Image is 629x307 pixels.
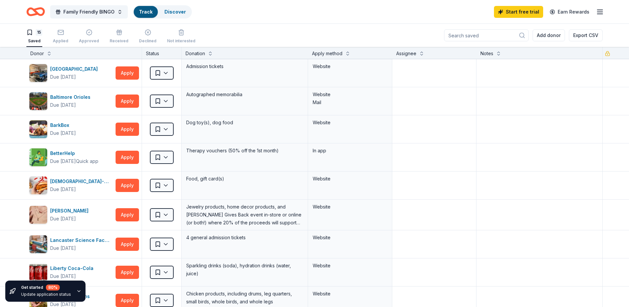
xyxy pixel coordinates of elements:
[50,93,93,101] div: Baltimore Orioles
[313,62,387,70] div: Website
[312,50,342,58] div: Apply method
[50,129,76,137] div: Due [DATE]
[313,175,387,183] div: Website
[50,5,128,19] button: Family Friendly BINGO
[79,26,99,47] button: Approved
[26,4,45,19] a: Home
[50,264,96,272] div: Liberty Coca-Cola
[21,292,71,297] div: Update application status
[50,149,98,157] div: BetterHelp
[396,50,416,58] div: Assignee
[116,238,139,251] button: Apply
[186,261,304,278] div: Sparkling drinks (soda), hydration drinks (water, juice)
[313,290,387,298] div: Website
[110,26,128,47] button: Received
[29,263,47,281] img: Image for Liberty Coca-Cola
[29,263,113,282] button: Image for Liberty Coca-ColaLiberty Coca-ColaDue [DATE]
[480,50,493,58] div: Notes
[313,98,387,106] div: Mail
[186,174,304,183] div: Food, gift card(s)
[313,262,387,270] div: Website
[133,5,192,19] button: TrackDiscover
[139,38,157,44] div: Declined
[29,176,47,194] img: Image for Chick-fil-A (Reading)
[494,6,543,18] a: Start free trial
[50,236,113,244] div: Lancaster Science Factory
[53,26,68,47] button: Applied
[29,120,113,138] button: Image for BarkBoxBarkBoxDue [DATE]
[116,179,139,192] button: Apply
[186,62,304,71] div: Admission tickets
[50,101,76,109] div: Due [DATE]
[50,157,76,165] div: Due [DATE]
[29,148,47,166] img: Image for BetterHelp
[116,208,139,221] button: Apply
[29,176,113,195] button: Image for Chick-fil-A (Reading)[DEMOGRAPHIC_DATA]-fil-A (Reading)Due [DATE]
[50,73,76,81] div: Due [DATE]
[116,123,139,136] button: Apply
[313,91,387,98] div: Website
[29,206,47,224] img: Image for Kendra Scott
[50,207,91,215] div: [PERSON_NAME]
[110,38,128,44] div: Received
[186,50,205,58] div: Donation
[167,26,195,47] button: Not interested
[116,151,139,164] button: Apply
[50,215,76,223] div: Due [DATE]
[46,285,60,290] div: 80 %
[50,121,76,129] div: BarkBox
[29,64,113,82] button: Image for AACA Museum[GEOGRAPHIC_DATA]Due [DATE]
[29,120,47,138] img: Image for BarkBox
[533,29,565,41] button: Add donor
[313,147,387,155] div: In app
[142,47,182,59] div: Status
[29,206,113,224] button: Image for Kendra Scott[PERSON_NAME]Due [DATE]
[50,185,76,193] div: Due [DATE]
[167,38,195,44] div: Not interested
[186,289,304,306] div: Chicken products, including drums, leg quarters, small birds, whole birds, and whole legs
[139,9,153,15] a: Track
[36,29,42,36] div: 15
[313,119,387,127] div: Website
[313,234,387,242] div: Website
[53,38,68,44] div: Applied
[26,38,42,44] div: Saved
[29,148,113,167] button: Image for BetterHelpBetterHelpDue [DATE]Quick app
[63,8,115,16] span: Family Friendly BINGO
[76,158,98,165] div: Quick app
[30,50,44,58] div: Donor
[116,294,139,307] button: Apply
[29,235,113,253] button: Image for Lancaster Science FactoryLancaster Science FactoryDue [DATE]
[29,64,47,82] img: Image for AACA Museum
[50,272,76,280] div: Due [DATE]
[21,285,71,290] div: Get started
[29,92,113,110] button: Image for Baltimore OriolesBaltimore OriolesDue [DATE]
[444,29,529,41] input: Search saved
[26,26,42,47] button: 15Saved
[50,177,113,185] div: [DEMOGRAPHIC_DATA]-fil-A (Reading)
[186,202,304,227] div: Jewelry products, home decor products, and [PERSON_NAME] Gives Back event in-store or online (or ...
[29,235,47,253] img: Image for Lancaster Science Factory
[164,9,186,15] a: Discover
[139,26,157,47] button: Declined
[50,65,100,73] div: [GEOGRAPHIC_DATA]
[569,29,603,41] button: Export CSV
[50,244,76,252] div: Due [DATE]
[186,233,304,242] div: 4 general admission tickets
[186,118,304,127] div: Dog toy(s), dog food
[29,92,47,110] img: Image for Baltimore Orioles
[186,90,304,99] div: Autographed memorabilia
[546,6,593,18] a: Earn Rewards
[186,146,304,155] div: Therapy vouchers (50% off the 1st month)
[116,95,139,108] button: Apply
[116,66,139,80] button: Apply
[313,203,387,211] div: Website
[79,38,99,44] div: Approved
[116,266,139,279] button: Apply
